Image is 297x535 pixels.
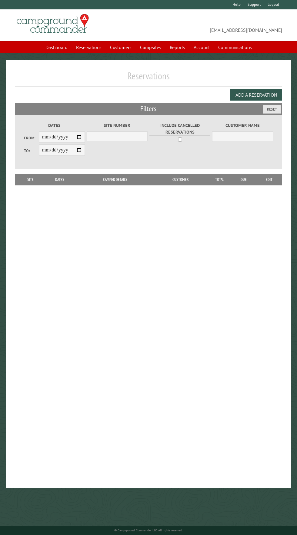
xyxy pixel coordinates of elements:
th: Camper Details [76,174,154,185]
th: Dates [43,174,76,185]
th: Due [232,174,256,185]
span: [EMAIL_ADDRESS][DOMAIN_NAME] [148,17,282,34]
button: Add a Reservation [230,89,282,101]
a: Reservations [72,42,105,53]
label: Dates [24,122,85,129]
label: Include Cancelled Reservations [149,122,210,135]
h1: Reservations [15,70,282,87]
th: Site [18,174,43,185]
label: From: [24,135,39,141]
th: Customer [154,174,207,185]
a: Campsites [136,42,165,53]
a: Communications [215,42,255,53]
a: Dashboard [42,42,71,53]
label: Site Number [87,122,148,129]
h2: Filters [15,103,282,115]
button: Reset [263,105,281,114]
label: To: [24,148,39,154]
label: Customer Name [212,122,273,129]
a: Account [190,42,213,53]
a: Reports [166,42,189,53]
small: © Campground Commander LLC. All rights reserved. [114,528,183,532]
img: Campground Commander [15,12,91,35]
th: Total [207,174,232,185]
th: Edit [256,174,282,185]
a: Customers [106,42,135,53]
